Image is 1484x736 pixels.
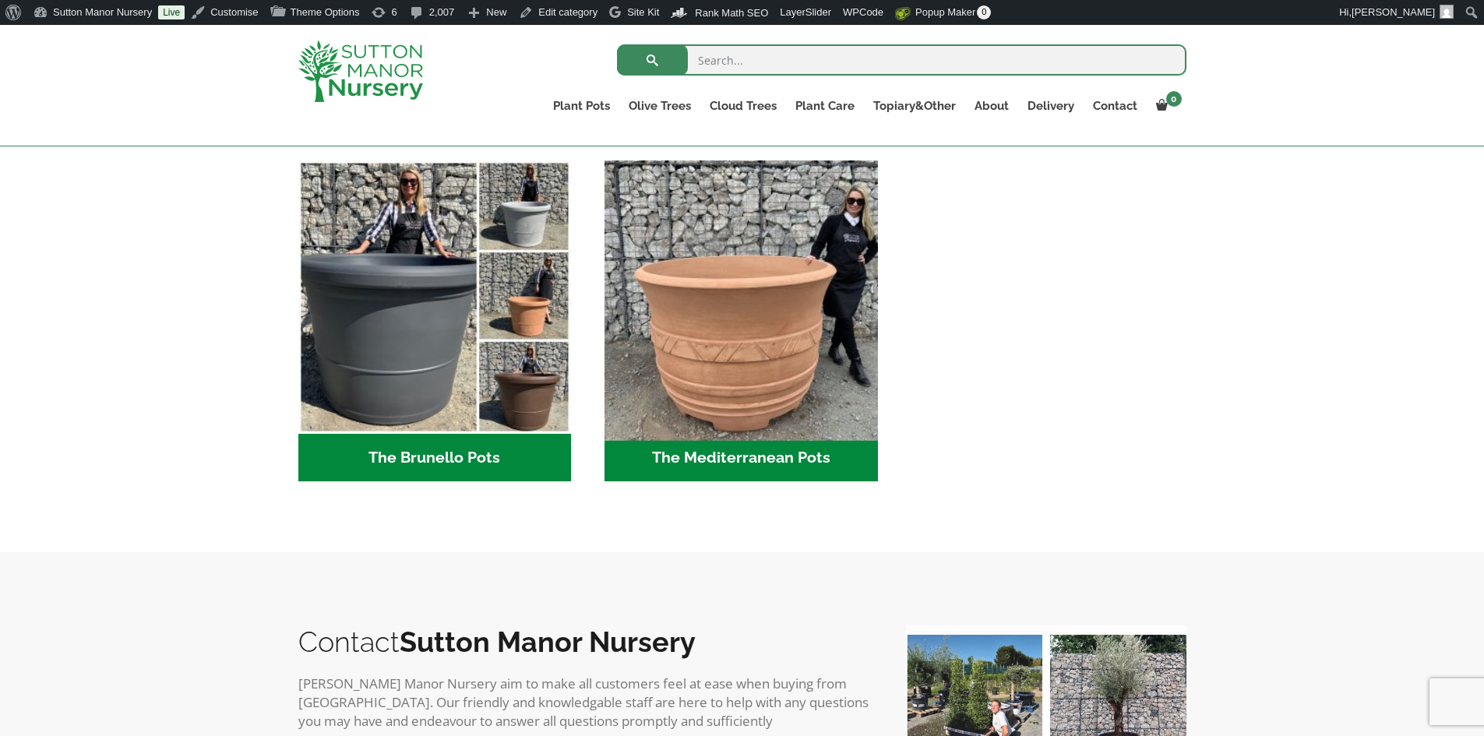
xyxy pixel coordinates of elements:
input: Search... [617,44,1186,76]
h2: The Brunello Pots [298,434,572,482]
a: Cloud Trees [700,95,786,117]
a: Live [158,5,185,19]
h2: Contact [298,625,875,658]
span: Rank Math SEO [695,7,768,19]
b: Sutton Manor Nursery [400,625,696,658]
a: Delivery [1018,95,1084,117]
a: Plant Care [786,95,864,117]
span: 0 [977,5,991,19]
img: logo [298,40,423,102]
p: [PERSON_NAME] Manor Nursery aim to make all customers feel at ease when buying from [GEOGRAPHIC_D... [298,674,875,731]
a: About [965,95,1018,117]
a: Plant Pots [544,95,619,117]
a: Visit product category The Mediterranean Pots [605,160,878,481]
a: Contact [1084,95,1147,117]
span: 0 [1166,91,1182,107]
a: Visit product category The Brunello Pots [298,160,572,481]
img: The Brunello Pots [298,160,572,434]
a: 0 [1147,95,1186,117]
img: The Mediterranean Pots [598,154,885,441]
span: [PERSON_NAME] [1352,6,1435,18]
span: Site Kit [627,6,659,18]
h2: The Mediterranean Pots [605,434,878,482]
a: Olive Trees [619,95,700,117]
a: Topiary&Other [864,95,965,117]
